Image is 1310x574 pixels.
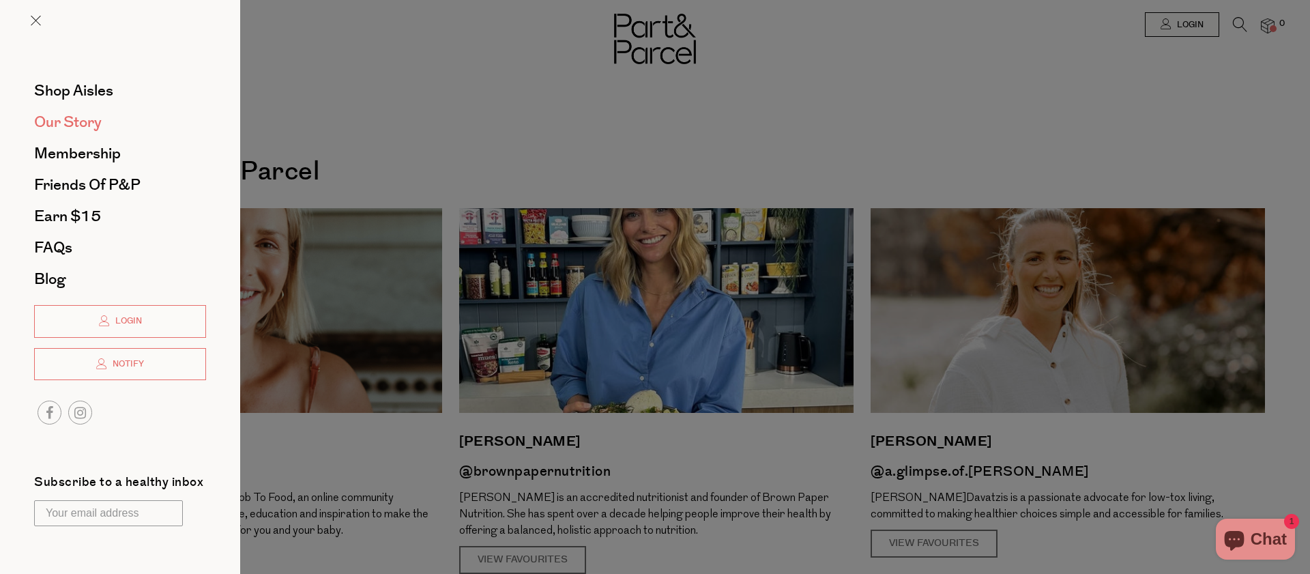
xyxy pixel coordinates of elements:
inbox-online-store-chat: Shopify online store chat [1212,519,1299,563]
a: Blog [34,272,206,287]
span: Shop Aisles [34,80,113,102]
a: Membership [34,146,206,161]
label: Subscribe to a healthy inbox [34,476,203,493]
a: Login [34,305,206,338]
a: Friends of P&P [34,177,206,192]
a: Shop Aisles [34,83,206,98]
a: FAQs [34,240,206,255]
span: Earn $15 [34,205,101,227]
a: Our Story [34,115,206,130]
span: FAQs [34,237,72,259]
a: Notify [34,348,206,381]
span: Our Story [34,111,102,133]
input: Your email address [34,500,183,526]
span: Friends of P&P [34,174,141,196]
span: Blog [34,268,65,290]
span: Notify [109,358,144,370]
span: Membership [34,143,121,164]
a: Earn $15 [34,209,206,224]
span: Login [112,315,142,327]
